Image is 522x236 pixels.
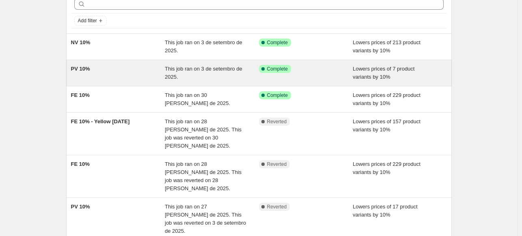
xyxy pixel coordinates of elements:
span: Lowers prices of 17 product variants by 10% [353,204,418,218]
span: NV 10% [71,39,91,45]
span: Lowers prices of 157 product variants by 10% [353,118,421,133]
span: Complete [267,92,288,99]
span: Lowers prices of 213 product variants by 10% [353,39,421,54]
span: Complete [267,66,288,72]
span: Reverted [267,161,287,167]
span: This job ran on 28 [PERSON_NAME] de 2025. This job was reverted on 30 [PERSON_NAME] de 2025. [165,118,242,149]
span: Lowers prices of 229 product variants by 10% [353,161,421,175]
span: This job ran on 28 [PERSON_NAME] de 2025. This job was reverted on 28 [PERSON_NAME] de 2025. [165,161,242,191]
span: FE 10% [71,161,90,167]
span: Complete [267,39,288,46]
span: Lowers prices of 7 product variants by 10% [353,66,414,80]
span: This job ran on 27 [PERSON_NAME] de 2025. This job was reverted on 3 de setembro de 2025. [165,204,246,234]
span: PV 10% [71,204,90,210]
span: Lowers prices of 229 product variants by 10% [353,92,421,106]
span: This job ran on 3 de setembro de 2025. [165,39,242,54]
span: FE 10% - Yellow [DATE] [71,118,130,124]
span: Add filter [78,17,97,24]
span: This job ran on 3 de setembro de 2025. [165,66,242,80]
span: Reverted [267,204,287,210]
button: Add filter [74,16,107,26]
span: FE 10% [71,92,90,98]
span: This job ran on 30 [PERSON_NAME] de 2025. [165,92,230,106]
span: PV 10% [71,66,90,72]
span: Reverted [267,118,287,125]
